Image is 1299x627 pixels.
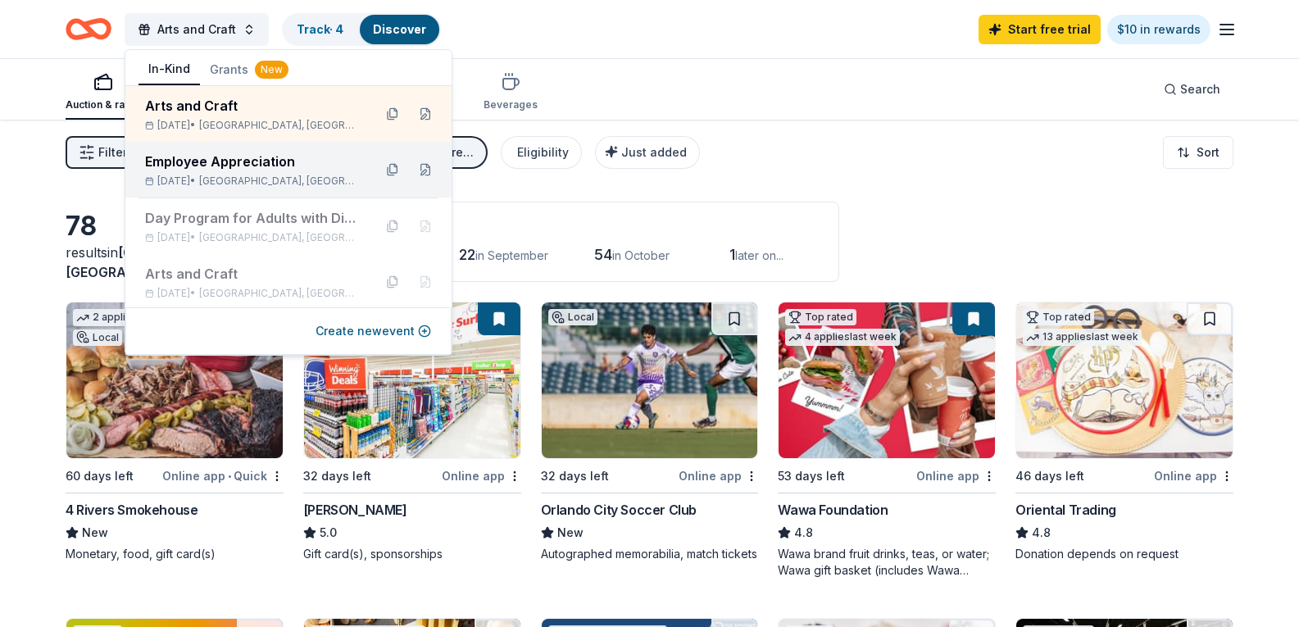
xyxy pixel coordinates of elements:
div: [DATE] • [145,175,360,188]
span: in October [612,248,670,262]
button: Auction & raffle [66,66,140,120]
img: Image for 4 Rivers Smokehouse [66,302,283,458]
button: Grants [200,55,298,84]
img: Image for Wawa Foundation [779,302,995,458]
a: Image for Oriental TradingTop rated13 applieslast week46 days leftOnline appOriental Trading4.8Do... [1015,302,1233,562]
button: Create newevent [316,321,431,341]
div: Arts and Craft [145,264,360,284]
span: Filter [98,143,127,162]
button: Eligibility [501,136,582,169]
div: Orlando City Soccer Club [541,500,697,520]
span: [GEOGRAPHIC_DATA], [GEOGRAPHIC_DATA] [199,231,360,244]
div: Application deadlines [324,216,819,235]
div: 13 applies last week [1023,329,1142,346]
div: Wawa Foundation [778,500,888,520]
div: Day Program for Adults with Disabilities [145,208,360,228]
a: Track· 4 [297,22,343,36]
a: $10 in rewards [1107,15,1210,44]
a: Image for Wawa FoundationTop rated4 applieslast week53 days leftOnline appWawa Foundation4.8Wawa ... [778,302,996,579]
div: Online app [442,466,521,486]
div: Monetary, food, gift card(s) [66,546,284,562]
button: Sort [1163,136,1233,169]
img: Image for Oriental Trading [1016,302,1233,458]
a: Image for Winn-Dixie32 days leftOnline app[PERSON_NAME]5.0Gift card(s), sponsorships [303,302,521,562]
img: Image for Winn-Dixie [304,302,520,458]
div: 4 applies last week [785,329,900,346]
span: 5.0 [320,523,337,543]
div: Local [73,329,122,346]
div: New [255,61,288,79]
span: 4.8 [1032,523,1051,543]
span: [GEOGRAPHIC_DATA], [GEOGRAPHIC_DATA] [199,175,360,188]
span: Just added [621,145,687,159]
div: Autographed memorabilia, match tickets [541,546,759,562]
button: Arts and Craft [125,13,269,46]
div: Beverages [484,98,538,111]
div: Online app [679,466,758,486]
div: Top rated [1023,309,1094,325]
span: New [557,523,584,543]
div: [DATE] • [145,119,360,132]
button: Beverages [484,66,538,120]
div: 32 days left [541,466,609,486]
div: results [66,243,284,282]
span: 4.8 [794,523,813,543]
div: 60 days left [66,466,134,486]
div: Donation depends on request [1015,546,1233,562]
img: Image for Orlando City Soccer Club [542,302,758,458]
a: Home [66,10,111,48]
div: Employee Appreciation [145,152,360,171]
button: Search [1151,73,1233,106]
div: 4 Rivers Smokehouse [66,500,198,520]
div: 78 [66,210,284,243]
div: Online app [916,466,996,486]
span: [GEOGRAPHIC_DATA], [GEOGRAPHIC_DATA] [199,119,360,132]
div: Arts and Craft [145,96,360,116]
div: Top rated [785,309,856,325]
span: 54 [594,246,612,263]
span: later on... [735,248,783,262]
span: Sort [1197,143,1220,162]
div: [DATE] • [145,287,360,300]
span: Arts and Craft [157,20,236,39]
span: • [228,470,231,483]
div: Online app [1154,466,1233,486]
div: Eligibility [517,143,569,162]
div: Wawa brand fruit drinks, teas, or water; Wawa gift basket (includes Wawa products and coupons) [778,546,996,579]
div: [DATE] • [145,231,360,244]
a: Image for Orlando City Soccer ClubLocal32 days leftOnline appOrlando City Soccer ClubNewAutograph... [541,302,759,562]
div: 32 days left [303,466,371,486]
span: [GEOGRAPHIC_DATA], [GEOGRAPHIC_DATA] [199,287,360,300]
span: 1 [729,246,735,263]
button: In-Kind [139,54,200,85]
span: Search [1180,80,1220,99]
span: 22 [459,246,475,263]
div: Auction & raffle [66,98,140,111]
span: in September [475,248,548,262]
button: Just added [595,136,700,169]
div: 2 applies last week [73,309,188,326]
div: 46 days left [1015,466,1084,486]
button: Track· 4Discover [282,13,441,46]
div: Online app Quick [162,466,284,486]
div: Oriental Trading [1015,500,1116,520]
div: Gift card(s), sponsorships [303,546,521,562]
a: Start free trial [979,15,1101,44]
button: Filter4 [66,136,140,169]
span: New [82,523,108,543]
a: Discover [373,22,426,36]
div: 53 days left [778,466,845,486]
a: Image for 4 Rivers Smokehouse2 applieslast weekLocal60 days leftOnline app•Quick4 Rivers Smokehou... [66,302,284,562]
div: Local [548,309,597,325]
div: [PERSON_NAME] [303,500,407,520]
